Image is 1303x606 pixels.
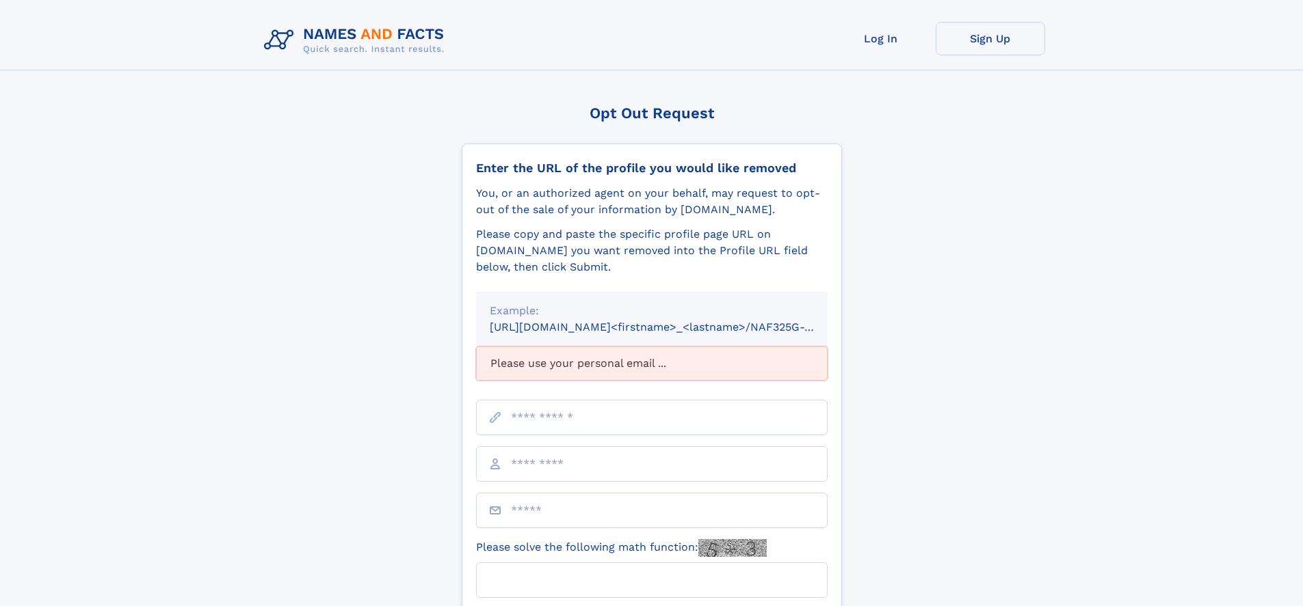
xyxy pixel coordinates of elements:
div: Enter the URL of the profile you would like removed [476,161,828,176]
img: Logo Names and Facts [259,22,456,59]
small: [URL][DOMAIN_NAME]<firstname>_<lastname>/NAF325G-xxxxxxxx [490,320,854,333]
label: Please solve the following math function: [476,539,767,557]
div: You, or an authorized agent on your behalf, may request to opt-out of the sale of your informatio... [476,185,828,218]
a: Log In [826,22,936,55]
a: Sign Up [936,22,1045,55]
div: Please use your personal email ... [476,346,828,381]
div: Please copy and paste the specific profile page URL on [DOMAIN_NAME] you want removed into the Pr... [476,226,828,275]
div: Opt Out Request [462,105,842,122]
div: Example: [490,303,814,319]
